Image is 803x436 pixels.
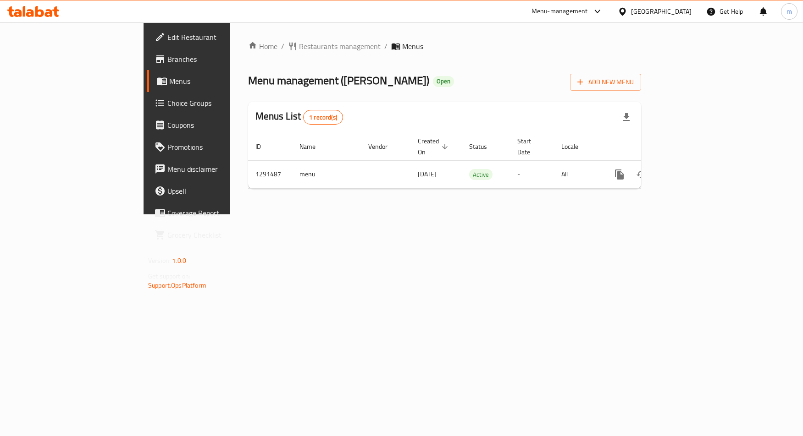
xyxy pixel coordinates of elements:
span: Name [299,141,327,152]
span: Add New Menu [577,76,634,88]
span: Grocery Checklist [167,229,270,240]
span: Active [469,169,493,180]
span: Branches [167,54,270,65]
span: Coupons [167,120,270,131]
div: Open [433,76,454,87]
a: Grocery Checklist [147,224,277,246]
a: Edit Restaurant [147,26,277,48]
span: Menus [169,76,270,87]
h2: Menus List [255,109,343,125]
span: 1 record(s) [304,113,343,122]
div: Active [469,169,493,180]
span: Menu disclaimer [167,163,270,174]
span: Open [433,77,454,85]
td: All [554,160,601,188]
a: Coverage Report [147,202,277,224]
th: Actions [601,133,704,161]
table: enhanced table [248,133,704,189]
span: Restaurants management [299,41,381,52]
span: Status [469,141,499,152]
span: Coverage Report [167,207,270,218]
span: Upsell [167,185,270,196]
a: Restaurants management [288,41,381,52]
td: menu [292,160,361,188]
span: Edit Restaurant [167,32,270,43]
button: more [609,163,631,185]
a: Upsell [147,180,277,202]
div: [GEOGRAPHIC_DATA] [631,6,692,16]
span: Created On [418,136,451,158]
div: Total records count [303,110,343,125]
span: Choice Groups [167,98,270,109]
a: Support.OpsPlatform [148,279,206,291]
td: - [510,160,554,188]
span: [DATE] [418,168,437,180]
div: Export file [615,106,637,128]
nav: breadcrumb [248,41,641,52]
a: Menu disclaimer [147,158,277,180]
li: / [384,41,388,52]
span: Locale [561,141,590,152]
span: Menu management ( [PERSON_NAME] ) [248,70,429,91]
li: / [281,41,284,52]
span: Get support on: [148,270,190,282]
span: ID [255,141,273,152]
button: Change Status [631,163,653,185]
a: Coupons [147,114,277,136]
a: Choice Groups [147,92,277,114]
a: Menus [147,70,277,92]
button: Add New Menu [570,74,641,91]
span: Promotions [167,142,270,153]
span: 1.0.0 [172,255,186,267]
span: Version: [148,255,171,267]
span: Start Date [517,136,543,158]
span: m [786,6,792,16]
div: Menu-management [532,6,588,17]
span: Menus [402,41,423,52]
span: Vendor [368,141,399,152]
a: Branches [147,48,277,70]
a: Promotions [147,136,277,158]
